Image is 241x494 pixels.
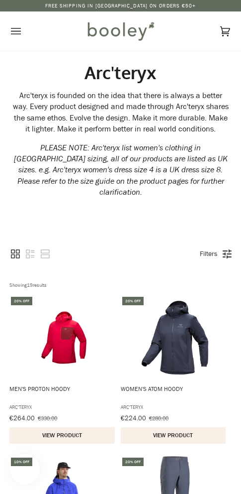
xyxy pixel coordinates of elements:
h1: Arc'teryx [11,62,231,83]
div: 20% off [11,297,32,305]
iframe: Button to open loyalty program pop-up [10,454,40,484]
a: View row mode [39,248,51,260]
img: Booley [84,19,157,43]
div: Arc'teryx is founded on the idea that there is always a better way. Every product designed and ma... [11,90,231,134]
a: Filters [195,246,223,262]
span: Arc'teryx [9,403,115,411]
div: 20% off [122,458,144,466]
div: Showing results [9,281,229,289]
img: Arc'teryx Men's Proton Hoody Heritage - Booley Galway [21,295,106,380]
span: Arc'teryx [121,403,227,411]
b: 19 [27,281,33,289]
span: €264.00 [9,413,35,422]
button: Open menu [11,11,41,51]
span: Women's Atom Hoody [121,385,227,401]
a: View grid mode [9,248,21,260]
div: 20% off [122,297,144,305]
span: Men's Proton Hoody [9,385,115,401]
button: View product [9,427,114,444]
button: View product [121,427,226,444]
span: €280.00 [149,414,168,422]
p: Free Shipping in [GEOGRAPHIC_DATA] on Orders €50+ [45,2,196,10]
a: Women's Atom Hoody [121,295,229,444]
a: Men's Proton Hoody [9,295,118,444]
em: PLEASE NOTE: Arc'teryx list women's clothing in [GEOGRAPHIC_DATA] sizing, all of our products are... [14,142,228,197]
a: View list mode [24,248,36,260]
span: €224.00 [121,413,146,422]
span: €330.00 [38,414,57,422]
